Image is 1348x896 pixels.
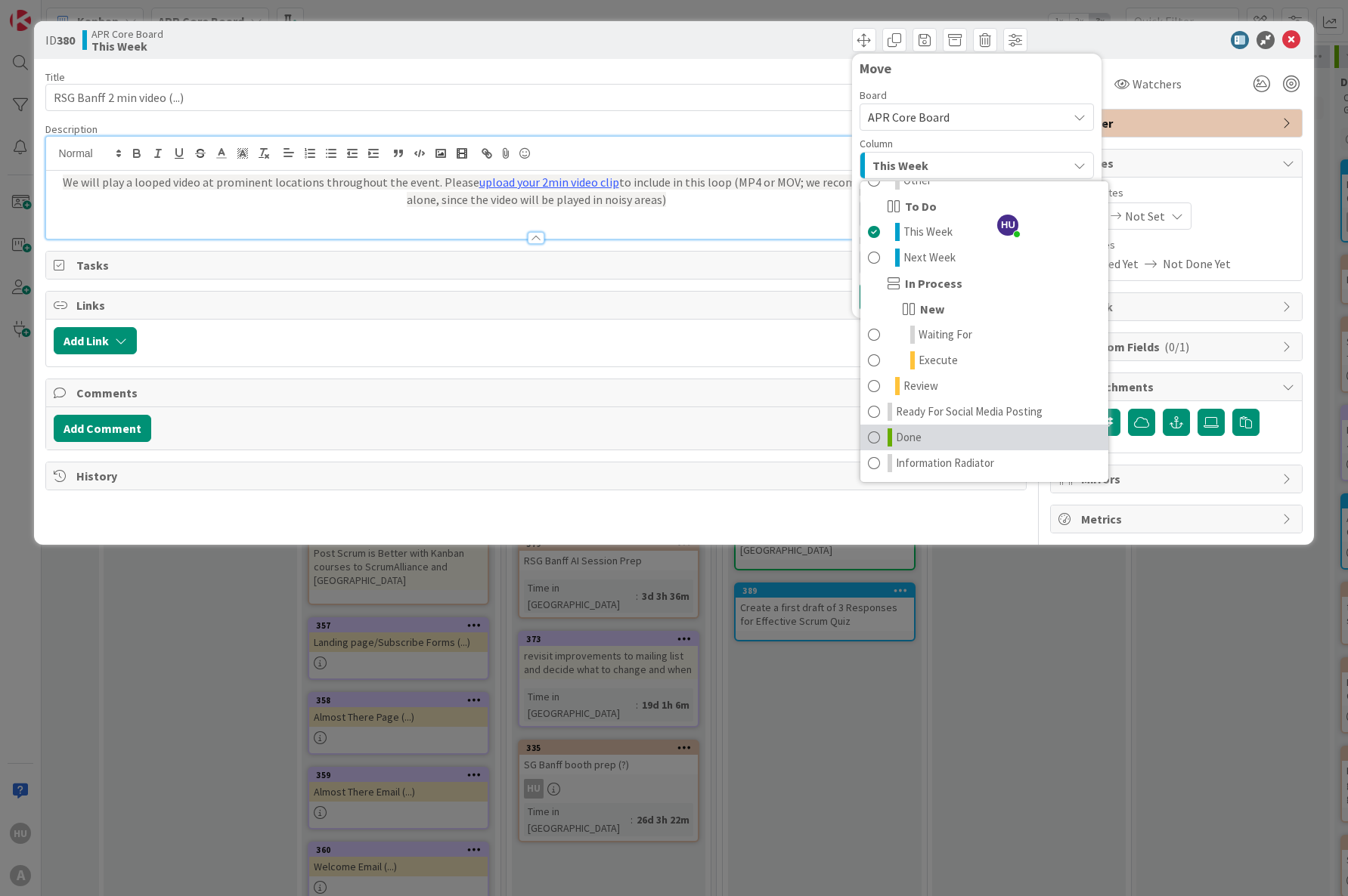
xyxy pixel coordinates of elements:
[860,245,1108,270] a: Next Week
[860,373,1108,399] a: Review
[860,399,1108,425] a: Ready For Social Media Posting
[76,384,999,402] span: Comments
[905,197,937,215] span: To Do
[45,31,75,49] span: ID
[91,28,163,40] span: APR Core Board
[76,256,999,274] span: Tasks
[868,110,950,125] span: APR Core Board
[1081,298,1275,316] span: Block
[1164,339,1189,354] span: ( 0/1 )
[76,467,999,485] span: History
[63,175,479,190] span: We will play a looped video at prominent locations throughout the event. Please
[479,175,619,190] a: upload your 2min video clip
[54,415,151,442] button: Add Comment
[1081,154,1275,172] span: Dates
[896,454,994,472] span: Information Radiator
[920,300,944,318] span: New
[896,428,922,446] span: Done
[903,377,938,395] span: Review
[57,32,75,48] b: 380
[860,90,887,100] span: Board
[1133,75,1182,93] span: Watchers
[860,168,1108,193] a: Other
[872,156,928,175] span: This Week
[45,84,1027,111] input: type card name here...
[1081,470,1275,488] span: Mirrors
[860,181,1109,483] div: This Week
[54,327,137,354] button: Add Link
[76,296,999,314] span: Links
[1125,207,1165,225] span: Not Set
[1081,338,1275,356] span: Custom Fields
[860,450,1108,476] a: Information Radiator
[903,249,956,267] span: Next Week
[919,326,972,344] span: Waiting For
[407,175,1012,207] span: to include in this loop (MP4 or MOV; we recommend you do not rely on audio alone, since the video...
[896,403,1043,421] span: Ready For Social Media Posting
[903,223,953,241] span: This Week
[1081,378,1275,396] span: Attachments
[1058,185,1294,201] span: Planned Dates
[45,122,98,136] span: Description
[1081,114,1275,132] span: Other
[1058,237,1294,253] span: Actual Dates
[860,138,893,149] span: Column
[997,215,1018,236] span: HU
[91,40,163,52] b: This Week
[860,152,1094,179] button: This Week
[860,348,1108,373] a: Execute
[1081,510,1275,528] span: Metrics
[860,61,1094,76] div: Move
[860,425,1108,450] a: Done
[45,70,65,84] label: Title
[1163,255,1231,273] span: Not Done Yet
[905,274,962,292] span: In Process
[860,219,1108,245] a: This Week
[860,322,1108,348] a: Waiting For
[919,351,958,369] span: Execute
